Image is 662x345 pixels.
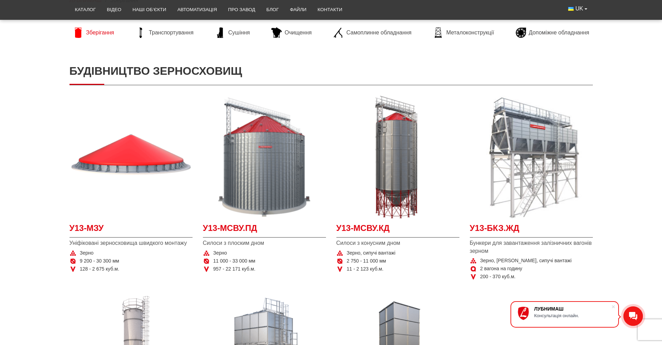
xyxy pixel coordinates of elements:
span: Уніфіковані зерносховища швидкого монтажу [70,239,193,247]
span: 2 вагона на годину [480,265,522,272]
span: 2 750 - 11 000 мм [347,258,386,265]
span: Зерно [80,250,94,257]
span: 200 - 370 куб.м. [480,273,516,280]
span: Зберігання [86,29,114,37]
a: Сушіння [212,27,253,38]
a: Наші об’єкти [127,2,172,17]
span: 11 000 - 33 000 мм [213,258,255,265]
img: Українська [568,7,574,11]
a: У13-МСВУ.КД [336,222,459,238]
a: Файли [284,2,312,17]
span: Транспортування [149,29,194,37]
a: Транспортування [132,27,197,38]
span: Допоміжне обладнання [529,29,589,37]
div: Консультація онлайн. [534,313,611,318]
a: Зберігання [70,27,118,38]
a: Автоматизація [172,2,222,17]
div: ЛУБНИМАШ [534,306,611,312]
button: UK [563,2,592,15]
span: Силоси з конусним дном [336,239,459,247]
a: Самоплинне обладнання [330,27,415,38]
span: Самоплинне обладнання [346,29,411,37]
a: У13-МЗУ [70,222,193,238]
span: 128 - 2 675 куб.м. [80,266,120,273]
span: Металоконструкції [446,29,494,37]
a: Каталог [70,2,101,17]
span: 9 200 - 30 300 мм [80,258,119,265]
a: Очищення [268,27,315,38]
a: У13-МСВУ.ПД [203,222,326,238]
h1: Будівництво зерносховищ [70,57,593,85]
span: Зерно, [PERSON_NAME], сипучі вантажі [480,257,572,264]
a: Металоконструкції [430,27,497,38]
a: У13-БКЗ.ЖД [470,222,593,238]
a: Про завод [222,2,261,17]
span: Очищення [285,29,312,37]
span: 11 - 2 123 куб.м. [347,266,384,273]
span: Силоси з плоским дном [203,239,326,247]
a: Допоміжне обладнання [512,27,593,38]
a: Блог [261,2,284,17]
span: 957 - 22 171 куб.м. [213,266,255,273]
span: UK [575,5,583,13]
a: Відео [101,2,127,17]
span: Бункери для завантаження залізничних вагонів зерном [470,239,593,255]
span: Зерно [213,250,227,257]
span: Зерно, сипучі вантажі [347,250,395,257]
span: Сушіння [228,29,250,37]
a: Контакти [312,2,348,17]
